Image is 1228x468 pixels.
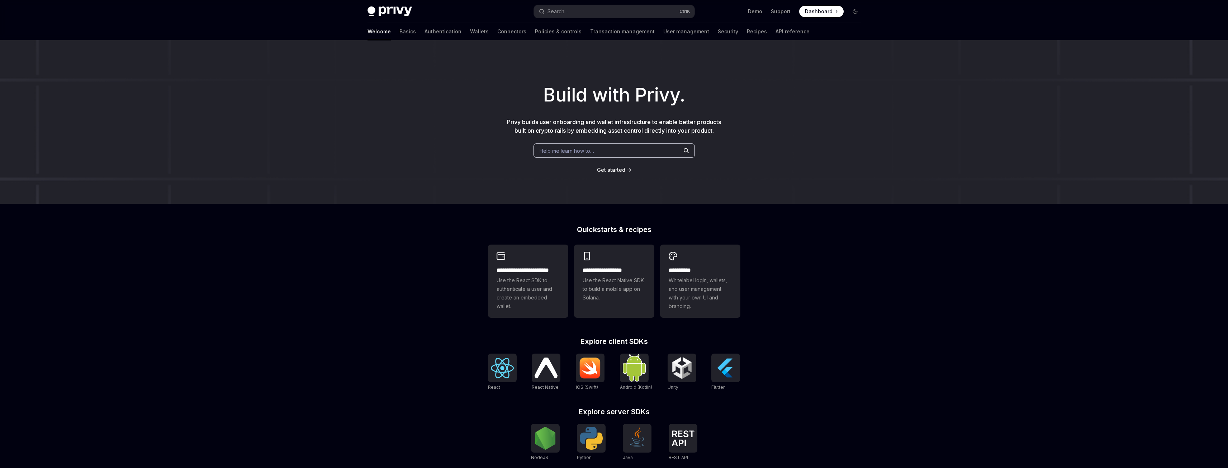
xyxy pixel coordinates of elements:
[488,226,740,233] h2: Quickstarts & recipes
[620,354,652,391] a: Android (Kotlin)Android (Kotlin)
[583,276,646,302] span: Use the React Native SDK to build a mobile app on Solana.
[535,23,582,40] a: Policies & controls
[491,358,514,378] img: React
[532,384,559,390] span: React Native
[488,408,740,415] h2: Explore server SDKs
[747,23,767,40] a: Recipes
[576,354,604,391] a: iOS (Swift)iOS (Swift)
[574,245,654,318] a: **** **** **** ***Use the React Native SDK to build a mobile app on Solana.
[623,455,633,460] span: Java
[534,427,557,450] img: NodeJS
[497,23,526,40] a: Connectors
[590,23,655,40] a: Transaction management
[679,9,690,14] span: Ctrl K
[623,354,646,381] img: Android (Kotlin)
[507,118,721,134] span: Privy builds user onboarding and wallet infrastructure to enable better products built on crypto ...
[534,5,694,18] button: Search...CtrlK
[672,430,694,446] img: REST API
[711,384,725,390] span: Flutter
[670,356,693,379] img: Unity
[597,167,625,173] span: Get started
[748,8,762,15] a: Demo
[531,424,560,461] a: NodeJSNodeJS
[776,23,810,40] a: API reference
[497,276,560,311] span: Use the React SDK to authenticate a user and create an embedded wallet.
[711,354,740,391] a: FlutterFlutter
[668,384,678,390] span: Unity
[368,6,412,16] img: dark logo
[771,8,791,15] a: Support
[576,384,598,390] span: iOS (Swift)
[580,427,603,450] img: Python
[623,424,651,461] a: JavaJava
[718,23,738,40] a: Security
[470,23,489,40] a: Wallets
[805,8,833,15] span: Dashboard
[668,354,696,391] a: UnityUnity
[368,23,391,40] a: Welcome
[532,354,560,391] a: React NativeReact Native
[597,166,625,174] a: Get started
[669,424,697,461] a: REST APIREST API
[488,384,500,390] span: React
[620,384,652,390] span: Android (Kotlin)
[663,23,709,40] a: User management
[547,7,568,16] div: Search...
[669,455,688,460] span: REST API
[535,358,558,378] img: React Native
[488,338,740,345] h2: Explore client SDKs
[11,81,1217,109] h1: Build with Privy.
[577,424,606,461] a: PythonPython
[669,276,732,311] span: Whitelabel login, wallets, and user management with your own UI and branding.
[660,245,740,318] a: **** *****Whitelabel login, wallets, and user management with your own UI and branding.
[425,23,461,40] a: Authentication
[849,6,861,17] button: Toggle dark mode
[540,147,594,155] span: Help me learn how to…
[799,6,844,17] a: Dashboard
[626,427,649,450] img: Java
[579,357,602,379] img: iOS (Swift)
[714,356,737,379] img: Flutter
[531,455,548,460] span: NodeJS
[399,23,416,40] a: Basics
[577,455,592,460] span: Python
[488,354,517,391] a: ReactReact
